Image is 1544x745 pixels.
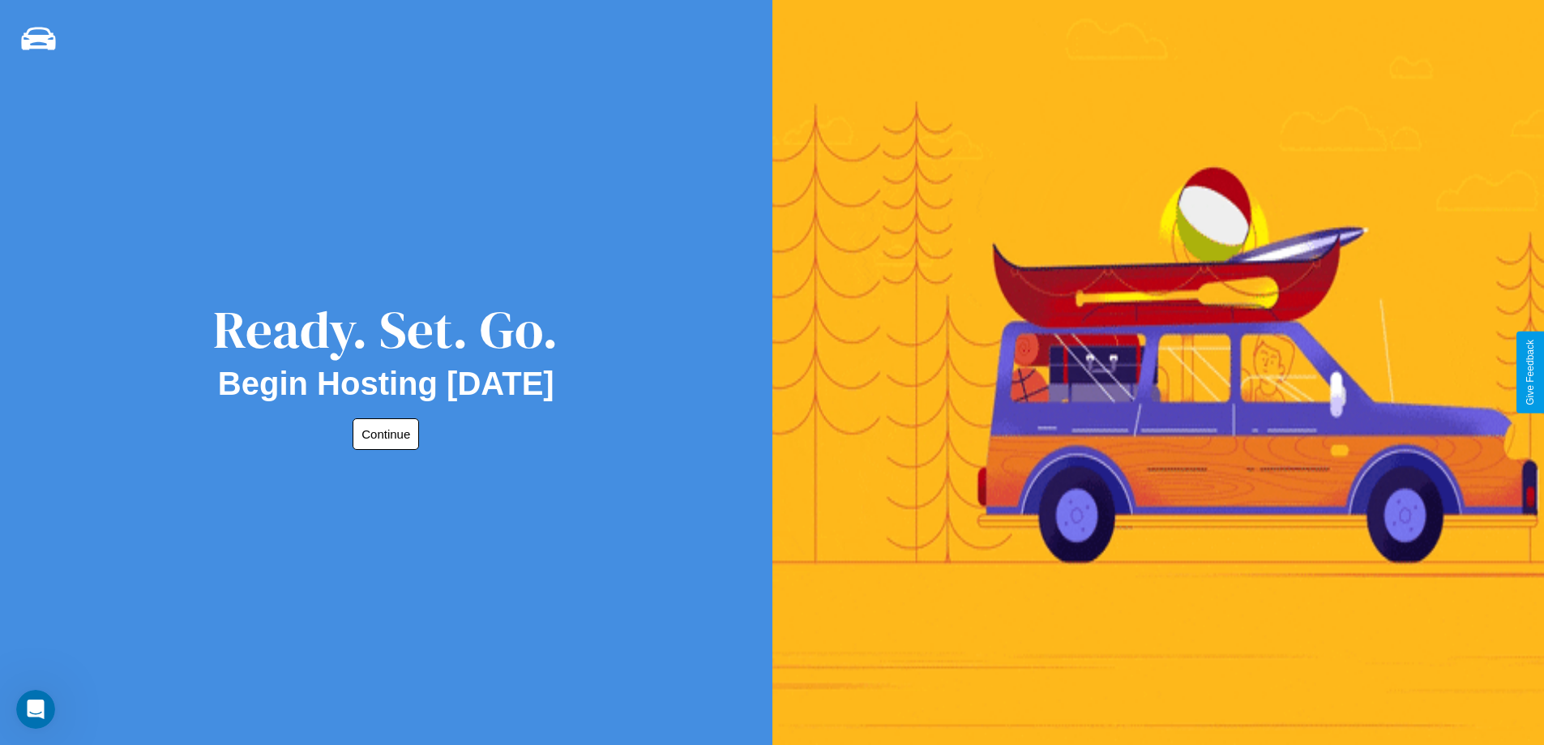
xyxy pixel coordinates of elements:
h2: Begin Hosting [DATE] [218,366,554,402]
div: Give Feedback [1525,340,1536,405]
button: Continue [353,418,419,450]
div: Ready. Set. Go. [213,293,558,366]
iframe: Intercom live chat [16,690,55,729]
